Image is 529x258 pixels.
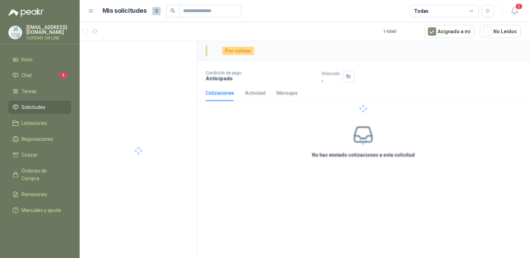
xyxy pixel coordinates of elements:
span: Inicio [21,56,33,63]
span: Manuales y ayuda [21,206,61,214]
a: Negociaciones [8,132,71,146]
p: COFEIND ON LINE [26,36,71,40]
span: 1 [60,73,67,78]
a: Remisiones [8,188,71,201]
a: Chat1 [8,69,71,82]
a: Solicitudes [8,101,71,114]
span: Licitaciones [21,119,47,127]
button: No Leídos [480,25,521,38]
a: Licitaciones [8,117,71,130]
span: search [170,8,175,13]
a: Inicio [8,53,71,66]
div: Todas [414,7,429,15]
a: Órdenes de Compra [8,164,71,185]
span: Chat [21,72,32,79]
span: Tareas [21,87,37,95]
button: 2 [508,5,521,17]
a: Cotizar [8,148,71,162]
span: 0 [152,7,161,15]
span: Solicitudes [21,103,45,111]
div: 1 - 0 de 0 [383,26,419,37]
h1: Mis solicitudes [102,6,147,16]
span: Remisiones [21,191,47,198]
a: Tareas [8,85,71,98]
p: [EMAIL_ADDRESS][DOMAIN_NAME] [26,25,71,35]
a: Manuales y ayuda [8,204,71,217]
span: Órdenes de Compra [21,167,65,182]
button: Asignado a mi [424,25,474,38]
img: Logo peakr [8,8,44,17]
span: Negociaciones [21,135,53,143]
span: Cotizar [21,151,37,159]
span: 2 [515,3,523,10]
img: Company Logo [9,26,22,39]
